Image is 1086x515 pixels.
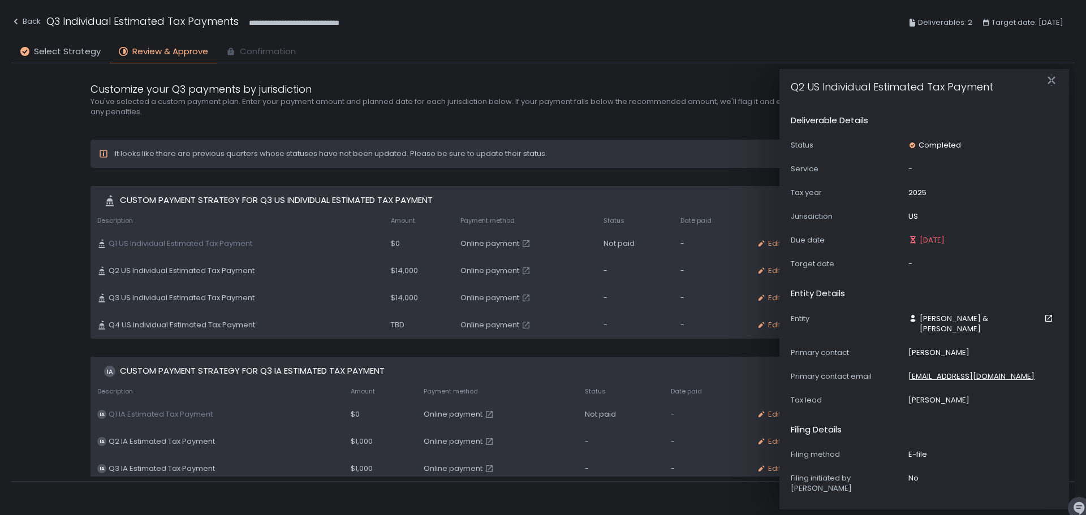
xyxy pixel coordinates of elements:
[90,97,815,117] h2: You've selected a custom payment plan. Enter your payment amount and planned date for each jurisd...
[757,239,808,249] button: Edit details
[100,411,105,418] text: IA
[132,45,208,58] span: Review & Approve
[109,409,213,419] span: Q1 IA Estimated Tax Payment
[757,266,808,276] button: Edit details
[791,211,904,222] div: Jurisdiction
[424,436,482,447] span: Online payment
[460,217,515,225] span: Payment method
[90,81,312,97] span: Customize your Q3 payments by jurisdiction
[680,239,743,249] div: -
[585,409,657,419] div: Not paid
[757,464,808,474] button: Edit details
[908,314,1055,334] a: [PERSON_NAME] & [PERSON_NAME]
[791,235,904,245] div: Due date
[908,259,912,269] div: -
[585,436,657,447] div: -
[109,293,255,303] span: Q3 US Individual Estimated Tax Payment
[908,473,919,483] div: No
[109,436,215,447] span: Q2 IA Estimated Tax Payment
[791,188,904,198] div: Tax year
[351,436,373,447] span: $1,000
[460,239,519,249] span: Online payment
[908,211,918,222] div: US
[351,409,360,419] span: $0
[460,293,519,303] span: Online payment
[791,287,845,300] h2: Entity details
[240,45,296,58] span: Confirmation
[391,217,415,225] span: Amount
[791,140,904,150] div: Status
[115,149,547,159] div: It looks like there are previous quarters whose statuses have not been updated. Please be sure to...
[585,464,657,474] div: -
[351,464,373,474] span: $1,000
[791,473,904,494] div: Filing initiated by [PERSON_NAME]
[791,314,904,324] div: Entity
[34,45,101,58] span: Select Strategy
[604,239,666,249] div: Not paid
[757,409,808,419] button: Edit details
[109,266,255,276] span: Q2 US Individual Estimated Tax Payment
[908,164,912,174] div: -
[11,15,41,28] div: Back
[791,348,904,358] div: Primary contact
[791,259,904,269] div: Target date
[671,409,743,419] div: -
[424,464,482,474] span: Online payment
[908,140,961,150] div: Completed
[11,14,41,32] button: Back
[791,423,842,436] h2: Filing details
[107,367,113,375] text: IA
[757,436,808,447] button: Edit details
[109,239,252,249] span: Q1 US Individual Estimated Tax Payment
[920,235,945,245] span: [DATE]
[460,320,519,330] span: Online payment
[680,293,743,303] div: -
[109,320,255,330] span: Q4 US Individual Estimated Tax Payment
[424,387,478,396] span: Payment method
[585,387,606,396] span: Status
[680,320,743,330] div: -
[109,464,215,474] span: Q3 IA Estimated Tax Payment
[908,371,1035,382] span: [EMAIL_ADDRESS][DOMAIN_NAME]
[671,436,743,447] div: -
[604,320,666,330] div: -
[604,293,666,303] div: -
[460,266,519,276] span: Online payment
[908,449,927,460] div: E-file
[424,409,482,419] span: Online payment
[120,194,433,207] span: Custom Payment strategy for Q3 US Individual Estimated Tax Payment
[351,387,375,396] span: Amount
[920,314,1042,334] span: [PERSON_NAME] & [PERSON_NAME]
[46,14,239,29] h1: Q3 Individual Estimated Tax Payments
[918,16,972,29] span: Deliverables: 2
[100,465,105,472] text: IA
[671,387,702,396] span: Date paid
[791,371,904,382] div: Primary contact email
[908,348,969,358] div: [PERSON_NAME]
[391,239,400,249] span: $0
[100,438,105,445] text: IA
[604,266,666,276] div: -
[908,188,926,198] div: 2025
[391,266,418,276] span: $14,000
[908,395,969,405] div: [PERSON_NAME]
[671,464,743,474] div: -
[120,365,385,378] span: Custom Payment strategy for Q3 IA Estimated Tax Payment
[757,320,808,330] button: Edit details
[391,293,418,303] span: $14,000
[391,320,404,330] span: TBD
[680,266,743,276] div: -
[97,217,133,225] span: Description
[97,387,133,396] span: Description
[791,164,904,174] div: Service
[757,293,808,303] button: Edit details
[992,16,1063,29] span: Target date: [DATE]
[604,217,624,225] span: Status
